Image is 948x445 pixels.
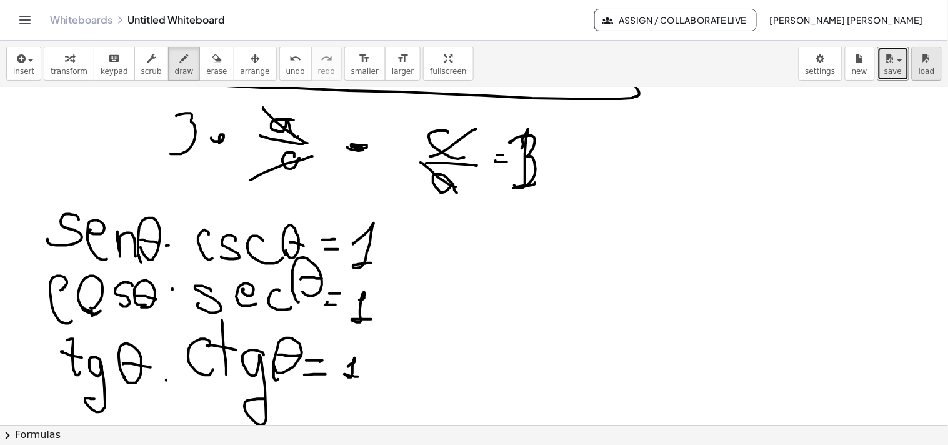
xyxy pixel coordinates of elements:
i: keyboard [108,51,120,66]
span: arrange [241,67,270,76]
a: Whiteboards [50,14,112,26]
span: [PERSON_NAME] [PERSON_NAME] [769,14,923,26]
span: transform [51,67,87,76]
button: transform [44,47,94,81]
span: insert [13,67,34,76]
i: undo [289,51,301,66]
span: larger [392,67,414,76]
span: Assign / Collaborate Live [605,14,747,26]
button: redoredo [311,47,342,81]
button: fullscreen [423,47,473,81]
span: smaller [351,67,379,76]
span: undo [286,67,305,76]
span: fullscreen [430,67,466,76]
button: format_sizelarger [385,47,421,81]
span: new [852,67,867,76]
button: Toggle navigation [15,10,35,30]
span: save [884,67,902,76]
i: redo [321,51,332,66]
button: Assign / Collaborate Live [594,9,757,31]
button: save [877,47,909,81]
span: keypad [101,67,128,76]
span: scrub [141,67,162,76]
span: erase [206,67,227,76]
span: settings [806,67,836,76]
button: new [845,47,875,81]
button: settings [799,47,842,81]
span: load [919,67,935,76]
button: load [912,47,942,81]
button: erase [199,47,234,81]
i: format_size [397,51,409,66]
button: draw [168,47,201,81]
button: scrub [134,47,169,81]
button: insert [6,47,41,81]
button: undoundo [279,47,312,81]
span: redo [318,67,335,76]
span: draw [175,67,194,76]
i: format_size [359,51,371,66]
button: format_sizesmaller [344,47,386,81]
button: arrange [234,47,277,81]
button: keyboardkeypad [94,47,135,81]
button: [PERSON_NAME] [PERSON_NAME] [759,9,933,31]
